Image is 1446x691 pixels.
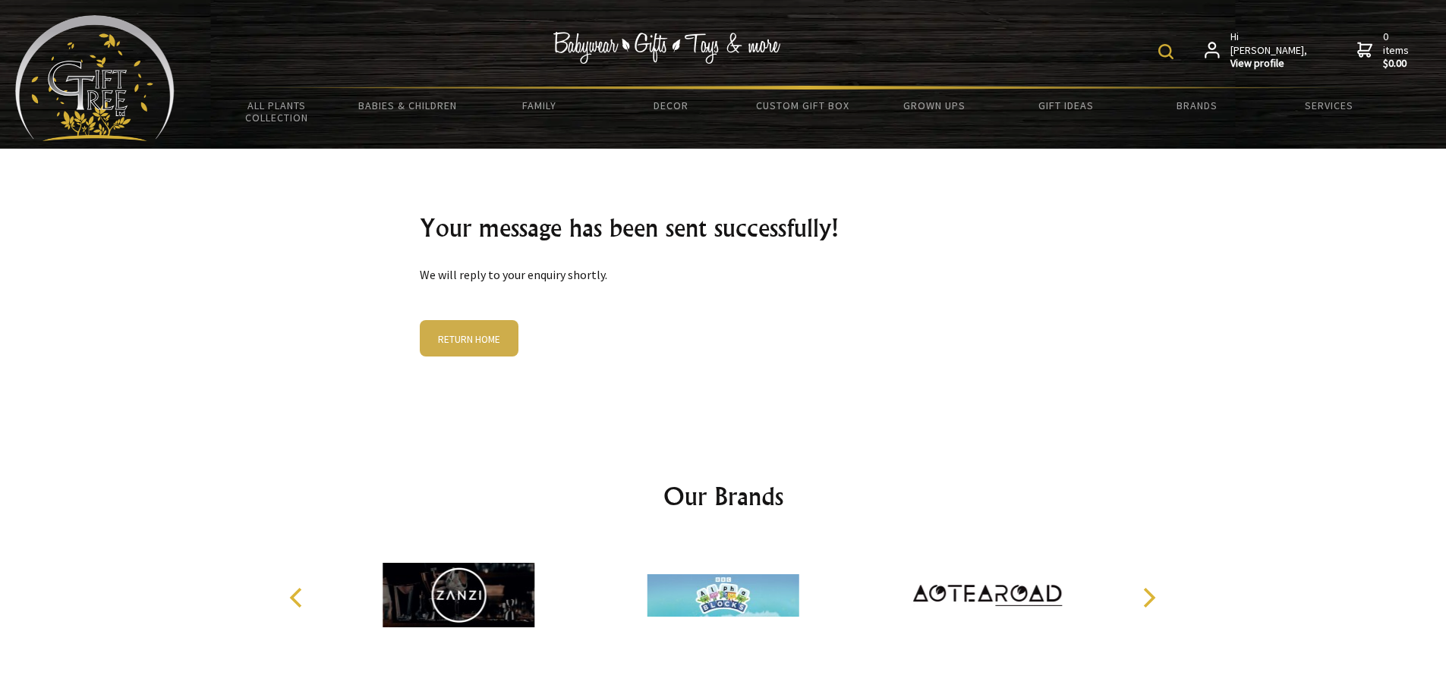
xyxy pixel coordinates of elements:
[912,539,1063,652] img: Aotearoad
[868,90,1000,121] a: Grown Ups
[1383,30,1412,71] span: 0 items
[647,539,799,652] img: Alphablocks
[420,320,518,356] a: RETURN HOME
[274,478,1173,514] h2: Our Brands
[605,90,736,121] a: Decor
[1205,30,1309,71] a: Hi [PERSON_NAME],View profile
[474,90,605,121] a: Family
[15,15,175,141] img: Babyware - Gifts - Toys and more...
[1158,44,1173,59] img: product search
[1000,90,1131,121] a: Gift Ideas
[408,149,1039,417] div: We will reply to your enquiry shortly.
[737,90,868,121] a: Custom Gift Box
[420,209,1027,246] h2: Your message has been sent successfully!
[553,32,780,64] img: Babywear - Gifts - Toys & more
[1132,90,1263,121] a: Brands
[1263,90,1394,121] a: Services
[211,90,342,133] a: All Plants Collection
[1383,57,1412,71] strong: $0.00
[1230,57,1309,71] strong: View profile
[1132,581,1165,614] button: Next
[383,539,534,652] img: Zanzi
[1230,30,1309,71] span: Hi [PERSON_NAME],
[282,581,315,614] button: Previous
[1357,30,1412,71] a: 0 items$0.00
[342,90,474,121] a: Babies & Children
